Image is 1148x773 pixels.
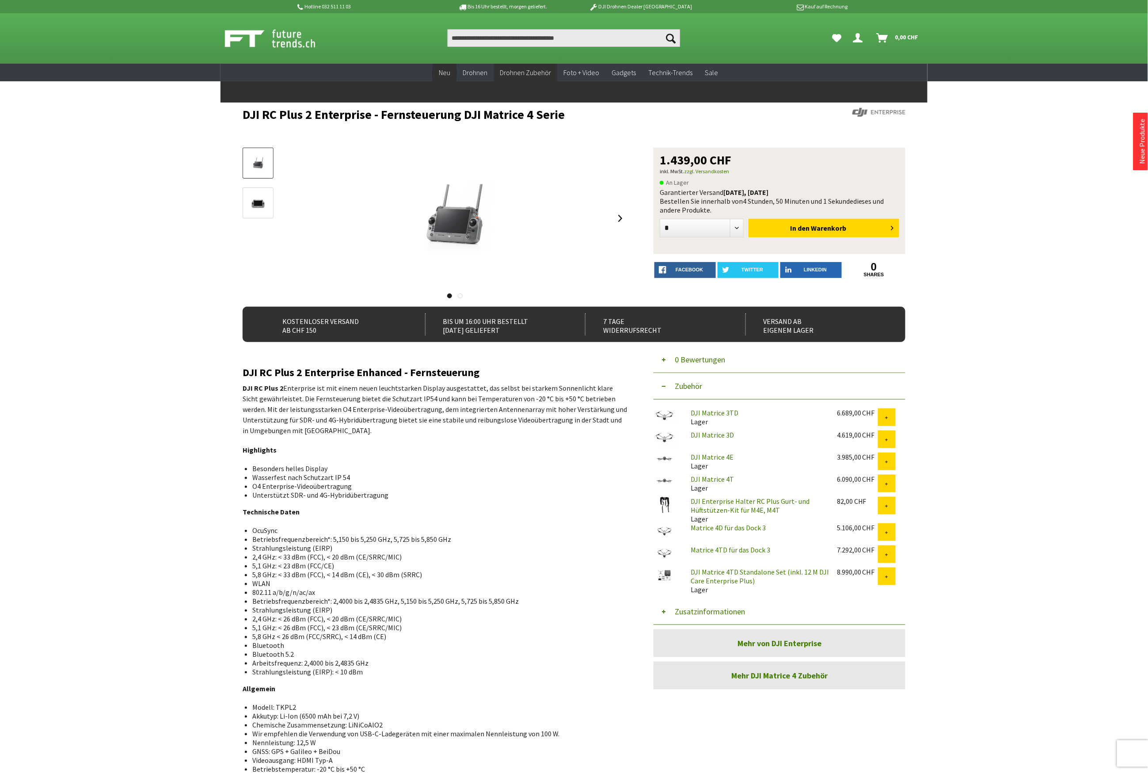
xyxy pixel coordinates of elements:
img: Matrice 4TD für das Dock 3 [654,545,676,562]
p: Enterprise ist mit einem neuen leuchtstarken Display ausgestattet, das selbst bei starkem Sonnenl... [243,383,627,436]
span: Drohnen [463,68,487,77]
a: DJI Matrice 3D [691,430,734,439]
span: 1.439,00 CHF [660,154,731,166]
li: Betriebsfrequenzbereich*: 2,4000 bis 2,4835 GHz, 5,150 bis 5,250 GHz, 5,725 bis 5,850 GHz [252,597,620,605]
li: 2,4 GHz: < 26 dBm (FCC), < 20 dBm (CE/SRRC/MIC) [252,614,620,623]
div: 4.619,00 CHF [837,430,878,439]
li: Akkutyp: Li-Ion (6500 mAh bei 7,2 V) [252,712,620,720]
button: 0 Bewertungen [654,347,905,373]
a: Warenkorb [873,29,923,47]
span: Gadgets [612,68,636,77]
div: 6.090,00 CHF [837,475,878,484]
p: Kauf auf Rechnung [710,1,848,12]
li: OcuSync [252,526,620,535]
img: DJI Matrice 3D [654,430,676,446]
li: Strahlungsleistung (EIRP): < 10 dBm [252,667,620,676]
a: DJI Matrice 4T [691,475,734,484]
li: 5,8 GHz: < 33 dBm (FCC), < 14 dBm (CE), < 30 dBm (SRRC) [252,570,620,579]
li: Besonders helles Display [252,464,620,473]
div: 7.292,00 CHF [837,545,878,554]
p: DJI Drohnen Dealer [GEOGRAPHIC_DATA] [572,1,710,12]
img: DJI Matrice 4E [654,453,676,465]
b: [DATE], [DATE] [723,188,768,197]
span: 0,00 CHF [895,30,919,44]
img: DJI Enterprise Halter RC Plus Gurt- und Hüftstützen-Kit für M4E, M4T [654,497,676,514]
img: Shop Futuretrends - zur Startseite wechseln [225,27,335,50]
a: Drohnen [456,64,494,82]
strong: Highlights [243,446,277,454]
img: DJI Matrice 3TD [654,408,676,424]
button: Zubehör [654,373,905,400]
span: Neu [439,68,450,77]
span: facebook [676,267,703,272]
a: Foto + Video [557,64,605,82]
div: Garantierter Versand Bestellen Sie innerhalb von dieses und andere Produkte. [660,188,899,214]
a: facebook [654,262,716,278]
li: Wasserfest nach Schutzart IP 54 [252,473,620,482]
img: Matrice 4D für das Dock 3 [654,523,676,540]
p: Hotline 032 511 11 03 [296,1,433,12]
span: Sale [705,68,718,77]
img: DJI Enterprise [852,108,905,117]
div: Lager [684,475,830,492]
a: Neue Produkte [1138,119,1147,164]
button: In den Warenkorb [749,219,899,237]
a: 0 [844,262,905,272]
a: DJI Enterprise Halter RC Plus Gurt- und Hüftstützen-Kit für M4E, M4T [691,497,810,514]
a: Gadgets [605,64,642,82]
li: Bluetooth 5.2 [252,650,620,659]
img: DJI RC Plus 2 Enterprise - Fernsteuerung DJI Matrice 4 Serie [384,148,525,289]
div: Versand ab eigenem Lager [745,313,886,335]
span: An Lager [660,177,689,188]
div: 7 Tage Widerrufsrecht [585,313,726,335]
div: 6.689,00 CHF [837,408,878,417]
span: In den [791,224,810,232]
li: Arbeitsfrequenz: 2,4000 bis 2,4835 GHz [252,659,620,667]
li: 5,1 GHz: < 23 dBm (FCC/CE) [252,561,620,570]
li: 802.11 a/b/g/n/ac/ax [252,588,620,597]
li: Modell: TKPL2 [252,703,620,712]
div: 5.106,00 CHF [837,523,878,532]
div: Kostenloser Versand ab CHF 150 [265,313,406,335]
span: Technik-Trends [648,68,692,77]
a: Matrice 4TD für das Dock 3 [691,545,770,554]
span: Drohnen Zubehör [500,68,551,77]
input: Produkt, Marke, Kategorie, EAN, Artikelnummer… [448,29,680,47]
a: Drohnen Zubehör [494,64,557,82]
strong: Allgemein [243,684,275,693]
span: LinkedIn [804,267,827,272]
span: 4 Stunden, 50 Minuten und 1 Sekunde [743,197,853,206]
strong: Technische Daten [243,507,300,516]
a: shares [844,272,905,278]
img: Vorschau: DJI RC Plus 2 Enterprise - Fernsteuerung DJI Matrice 4 Serie [245,151,271,176]
div: 82,00 CHF [837,497,878,506]
img: DJI Matrice 4T [654,475,676,487]
div: Lager [684,408,830,426]
li: 5,8 GHz < 26 dBm (FCC/SRRC), < 14 dBm (CE) [252,632,620,641]
li: Wir empfehlen die Verwendung von USB-C-Ladegeräten mit einer maximalen Nennleistung von 100 W. [252,729,620,738]
div: Bis um 16:00 Uhr bestellt [DATE] geliefert [425,313,566,335]
button: Suchen [661,29,680,47]
span: Foto + Video [563,68,599,77]
a: zzgl. Versandkosten [684,168,729,175]
div: Lager [684,567,830,594]
div: Lager [684,497,830,523]
li: GNSS: GPS + Galileo + BeiDou [252,747,620,756]
strong: DJI RC Plus 2 [243,384,283,392]
li: Bluetooth [252,641,620,650]
li: Unterstützt SDR- und 4G-Hybridübertragung [252,491,620,499]
a: Sale [699,64,724,82]
li: Betriebsfrequenzbereich*: 5,150 bis 5,250 GHz, 5,725 bis 5,850 GHz [252,535,620,544]
p: inkl. MwSt. [660,166,899,177]
div: Lager [684,453,830,470]
a: Meine Favoriten [828,29,846,47]
a: Neu [433,64,456,82]
a: twitter [718,262,779,278]
a: Technik-Trends [642,64,699,82]
div: 3.985,00 CHF [837,453,878,461]
li: Videoausgang: HDMI Typ-A [252,756,620,765]
img: DJI Matrice 4TD Standalone Set (inkl. 12 M DJI Care Enterprise Plus) [654,567,676,583]
li: Strahlungsleistung (EIRP) [252,605,620,614]
div: 8.990,00 CHF [837,567,878,576]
